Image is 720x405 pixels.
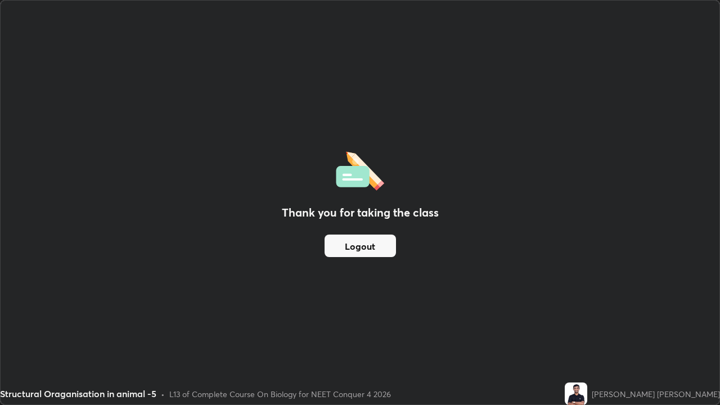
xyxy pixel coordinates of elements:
[161,388,165,400] div: •
[282,204,439,221] h2: Thank you for taking the class
[336,148,384,191] img: offlineFeedback.1438e8b3.svg
[325,235,396,257] button: Logout
[592,388,720,400] div: [PERSON_NAME] [PERSON_NAME]
[565,382,587,405] img: c9bf78d67bb745bc84438c2db92f5989.jpg
[169,388,391,400] div: L13 of Complete Course On Biology for NEET Conquer 4 2026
